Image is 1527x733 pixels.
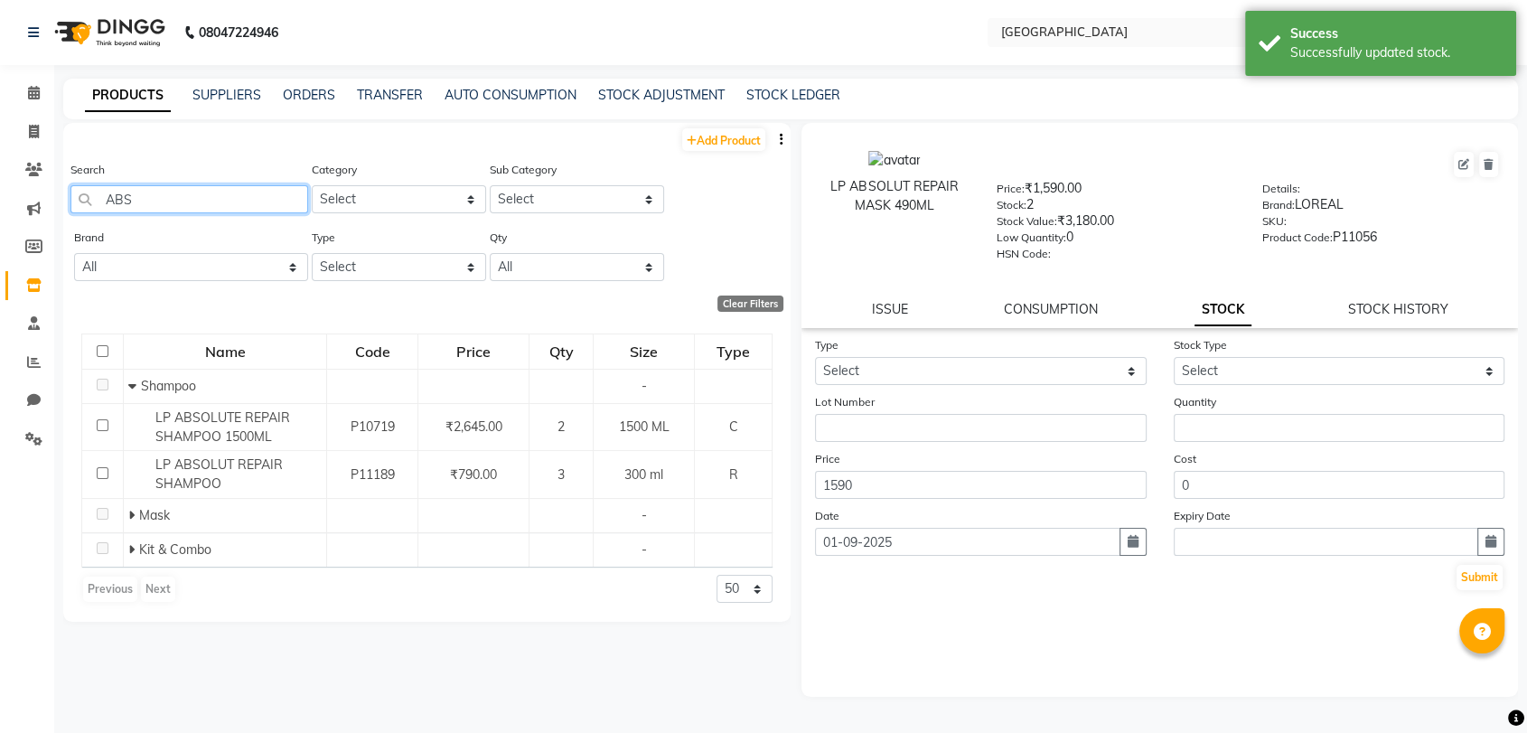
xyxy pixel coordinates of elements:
a: CONSUMPTION [1004,301,1098,317]
div: Qty [530,335,592,368]
label: Stock: [997,197,1026,213]
span: Kit & Combo [139,541,211,558]
label: Type [815,337,838,353]
label: Quantity [1174,394,1216,410]
img: logo [46,7,170,58]
label: Stock Value: [997,213,1057,230]
label: Cost [1174,451,1196,467]
a: ISSUE [871,301,907,317]
div: P11056 [1261,228,1500,253]
a: STOCK ADJUSTMENT [598,87,725,103]
span: ₹790.00 [450,466,497,483]
a: STOCK HISTORY [1348,301,1448,317]
span: LP ABSOLUTE REPAIR SHAMPOO 1500ML [155,409,290,445]
label: Search [70,162,105,178]
a: ORDERS [283,87,335,103]
label: Type [312,230,335,246]
label: Low Quantity: [997,230,1066,246]
span: 3 [557,466,565,483]
span: R [728,466,737,483]
div: Clear Filters [717,296,783,312]
label: Brand [74,230,104,246]
span: - [641,378,646,394]
span: 2 [557,418,565,435]
span: - [641,507,646,523]
div: Code [328,335,417,368]
label: HSN Code: [997,246,1051,262]
b: 08047224946 [199,7,278,58]
div: Type [696,335,771,368]
div: 2 [997,195,1235,221]
a: STOCK LEDGER [746,87,840,103]
label: Price: [997,181,1025,197]
div: Successfully updated stock. [1290,43,1503,62]
label: Product Code: [1261,230,1332,246]
button: Submit [1457,565,1503,590]
div: ₹3,180.00 [997,211,1235,237]
span: Shampoo [141,378,196,394]
label: Details: [1261,181,1299,197]
label: Category [312,162,357,178]
span: ₹2,645.00 [445,418,502,435]
div: 0 [997,228,1235,253]
span: P11189 [351,466,395,483]
div: LOREAL [1261,195,1500,221]
a: STOCK [1194,294,1251,326]
img: avatar [868,151,920,170]
a: PRODUCTS [85,80,171,112]
span: P10719 [351,418,395,435]
span: - [641,541,646,558]
div: LP ABSOLUT REPAIR MASK 490ML [820,177,970,215]
a: SUPPLIERS [192,87,261,103]
span: Mask [139,507,170,523]
label: Price [815,451,840,467]
span: LP ABSOLUT REPAIR SHAMPOO [155,456,283,492]
a: AUTO CONSUMPTION [445,87,576,103]
input: Search by product name or code [70,185,308,213]
div: Name [125,335,325,368]
label: SKU: [1261,213,1286,230]
span: Expand Row [128,507,139,523]
div: Price [419,335,528,368]
label: Date [815,508,839,524]
label: Sub Category [490,162,557,178]
div: ₹1,590.00 [997,179,1235,204]
span: 300 ml [624,466,663,483]
span: Collapse Row [128,378,141,394]
span: Expand Row [128,541,139,558]
label: Stock Type [1174,337,1227,353]
label: Lot Number [815,394,875,410]
a: TRANSFER [357,87,423,103]
div: Size [595,335,693,368]
label: Qty [490,230,507,246]
label: Expiry Date [1174,508,1231,524]
label: Brand: [1261,197,1294,213]
span: 1500 ML [618,418,669,435]
div: Success [1290,24,1503,43]
a: Add Product [682,128,765,151]
span: C [728,418,737,435]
